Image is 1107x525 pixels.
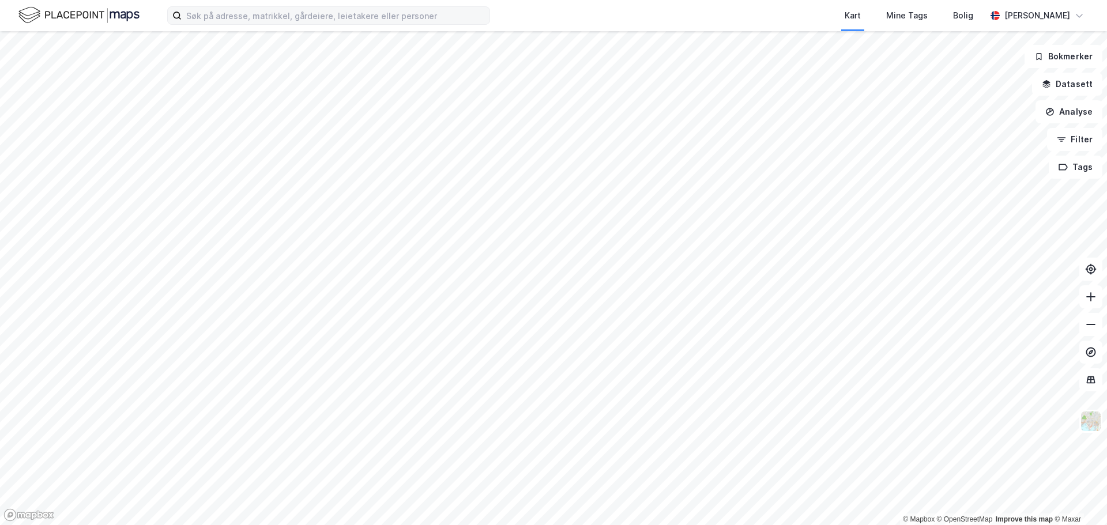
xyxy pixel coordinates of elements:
div: Bolig [953,9,973,22]
div: [PERSON_NAME] [1004,9,1070,22]
div: Kontrollprogram for chat [1049,470,1107,525]
div: Mine Tags [886,9,928,22]
div: Kart [845,9,861,22]
iframe: Chat Widget [1049,470,1107,525]
img: logo.f888ab2527a4732fd821a326f86c7f29.svg [18,5,140,25]
input: Søk på adresse, matrikkel, gårdeiere, leietakere eller personer [182,7,490,24]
